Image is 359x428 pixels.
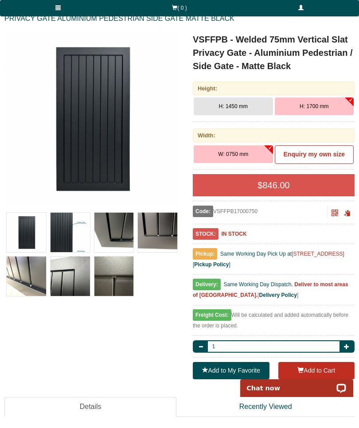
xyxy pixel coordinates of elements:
[51,257,90,296] img: VSFFPB - Welded 75mm Vertical Slat Privacy Gate - Aluminium Pedestrian / Side Gate - Matte Black
[193,228,219,240] span: STOCK:
[194,145,273,163] button: W: 0750 mm
[218,151,248,157] span: W: 0750 mm
[262,180,289,190] span: 846.00
[193,279,355,305] div: [ ]
[275,97,354,115] button: H: 1700 mm
[223,281,293,288] span: Same Working Day Dispatch.
[275,145,354,164] a: Enquiry my own size
[194,261,229,268] a: Pickup Policy
[193,128,355,142] div: Width:
[332,211,338,217] a: Click to enlarge and scan to share.
[193,206,213,217] span: Code:
[300,103,328,109] span: H: 1700 mm
[292,251,344,257] a: [STREET_ADDRESS]
[193,174,355,196] div: $
[5,33,179,206] img: VSFFPB - Welded 75mm Vertical Slat Privacy Gate - Aluminium Pedestrian / Side Gate - Matte Black ...
[94,213,134,252] img: VSFFPB - Welded 75mm Vertical Slat Privacy Gate - Aluminium Pedestrian / Side Gate - Matte Black
[7,213,46,252] img: VSFFPB - Welded 75mm Vertical Slat Privacy Gate - Aluminium Pedestrian / Side Gate - Matte Black
[193,82,355,95] div: Height:
[344,210,351,217] span: Click to copy the URL
[193,279,221,290] span: Delivery:
[193,251,344,268] span: Same Working Day Pick Up at [ ]
[193,362,269,380] a: Add to My Favorite
[221,231,246,237] b: IN STOCK
[94,257,134,296] img: VSFFPB - Welded 75mm Vertical Slat Privacy Gate - Aluminium Pedestrian / Side Gate - Matte Black
[194,97,273,115] button: H: 1450 mm
[193,281,348,298] b: Deliver to most areas of [GEOGRAPHIC_DATA].
[234,369,359,397] iframe: LiveChat chat widget
[193,248,217,260] span: Pickup:
[193,33,355,73] h1: VSFFPB - Welded 75mm Vertical Slat Privacy Gate - Aluminium Pedestrian / Side Gate - Matte Black
[219,103,248,109] span: H: 1450 mm
[193,310,355,336] div: Will be calculated and added automatically before the order is placed.
[259,292,297,298] a: Delivery Policy
[51,213,90,252] img: VSFFPB - Welded 75mm Vertical Slat Privacy Gate - Aluminium Pedestrian / Side Gate - Matte Black
[193,206,328,217] div: VSFFPB17000750
[4,397,176,417] a: Details
[284,151,345,158] b: Enquiry my own size
[138,213,177,252] img: VSFFPB - Welded 75mm Vertical Slat Privacy Gate - Aluminium Pedestrian / Side Gate - Matte Black
[278,362,355,380] button: Add to Cart
[7,257,46,296] img: VSFFPB - Welded 75mm Vertical Slat Privacy Gate - Aluminium Pedestrian / Side Gate - Matte Black
[193,309,231,321] span: Freight Cost:
[176,397,355,417] a: Recently Viewed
